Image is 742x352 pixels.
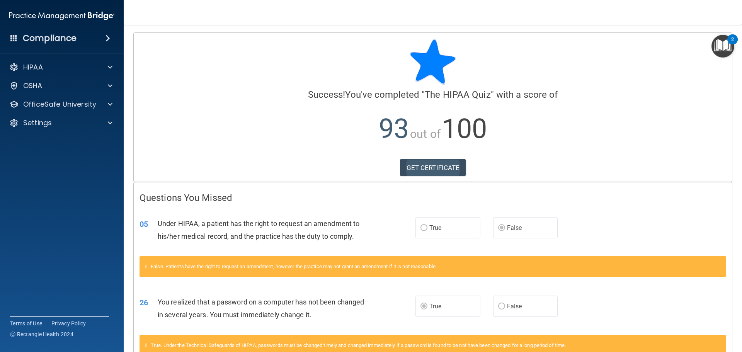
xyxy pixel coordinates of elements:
span: 26 [140,298,148,307]
h4: Compliance [23,33,77,44]
span: False [507,224,522,231]
div: 2 [731,39,734,49]
a: Privacy Policy [51,320,86,327]
span: Under HIPAA, a patient has the right to request an amendment to his/her medical record, and the p... [158,219,359,240]
a: OfficeSafe University [9,100,112,109]
span: True [429,303,441,310]
a: Terms of Use [10,320,42,327]
input: True [420,304,427,309]
span: Ⓒ Rectangle Health 2024 [10,330,73,338]
p: Settings [23,118,52,128]
span: False [507,303,522,310]
p: HIPAA [23,63,43,72]
span: You realized that a password on a computer has not been changed in several years. You must immedi... [158,298,364,319]
span: out of [410,127,441,141]
h4: Questions You Missed [140,193,726,203]
a: Settings [9,118,112,128]
span: 05 [140,219,148,229]
a: HIPAA [9,63,112,72]
span: Success! [308,89,345,100]
a: GET CERTIFICATE [400,159,466,176]
span: False. Patients have the right to request an amendment, however the practice may not grant an ame... [151,264,437,269]
p: OSHA [23,81,43,90]
img: blue-star-rounded.9d042014.png [410,39,456,85]
span: 93 [379,113,409,145]
h4: You've completed " " with a score of [140,90,726,100]
p: OfficeSafe University [23,100,96,109]
iframe: Drift Widget Chat Controller [703,299,733,328]
span: 100 [442,113,487,145]
button: Open Resource Center, 2 new notifications [711,35,734,58]
input: True [420,225,427,231]
input: False [498,225,505,231]
span: True [429,224,441,231]
span: The HIPAA Quiz [425,89,490,100]
span: True. Under the Technical Safeguards of HIPAA, passwords must be changed timely and changed immed... [151,342,566,348]
a: OSHA [9,81,112,90]
img: PMB logo [9,8,114,24]
input: False [498,304,505,309]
